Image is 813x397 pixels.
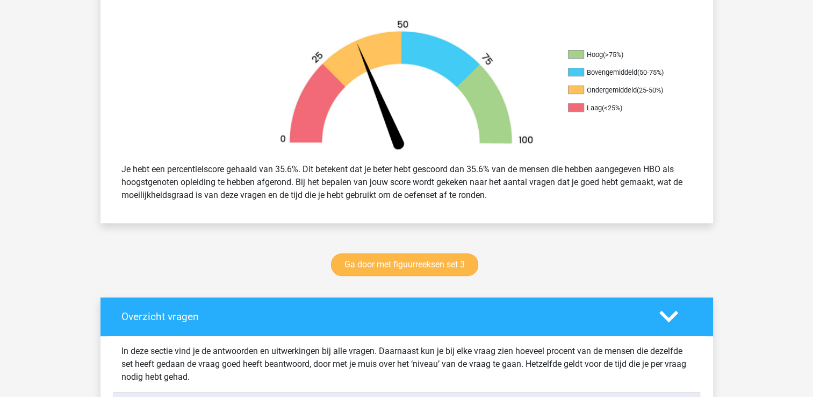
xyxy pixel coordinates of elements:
div: In deze sectie vind je de antwoorden en uitwerkingen bij alle vragen. Daarnaast kun je bij elke v... [113,345,700,384]
a: Ga door met figuurreeksen set 3 [331,253,478,276]
div: Je hebt een percentielscore gehaald van 35.6%. Dit betekent dat je beter hebt gescoord dan 35.6% ... [113,159,700,206]
li: Bovengemiddeld [568,68,675,77]
li: Laag [568,103,675,113]
li: Ondergemiddeld [568,86,675,95]
img: 36.f41b48ad604d.png [262,19,552,154]
div: (25-50%) [637,86,663,94]
div: (<25%) [602,104,622,112]
div: (>75%) [603,51,623,59]
li: Hoog [568,50,675,60]
div: (50-75%) [637,68,664,76]
h4: Overzicht vragen [121,310,643,323]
